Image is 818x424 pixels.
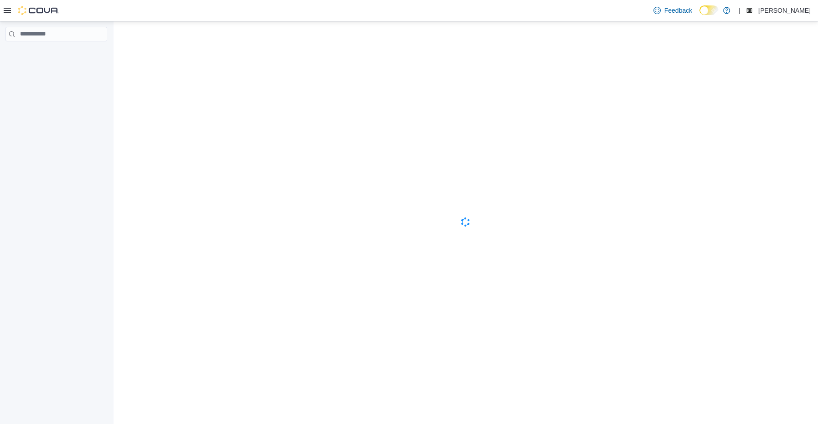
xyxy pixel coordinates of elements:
[650,1,696,20] a: Feedback
[18,6,59,15] img: Cova
[664,6,692,15] span: Feedback
[744,5,755,16] div: Mehgan Wieland
[738,5,740,16] p: |
[699,5,718,15] input: Dark Mode
[758,5,811,16] p: [PERSON_NAME]
[5,43,107,65] nav: Complex example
